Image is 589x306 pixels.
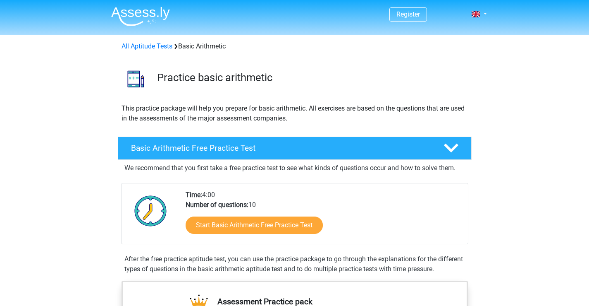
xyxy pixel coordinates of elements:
h4: Basic Arithmetic Free Practice Test [131,143,430,153]
p: We recommend that you first take a free practice test to see what kinds of questions occur and ho... [124,163,465,173]
div: 4:00 10 [179,190,467,244]
a: Register [396,10,420,18]
h3: Practice basic arithmetic [157,71,465,84]
div: After the free practice aptitude test, you can use the practice package to go through the explana... [121,254,468,274]
img: basic arithmetic [118,61,153,96]
div: Basic Arithmetic [118,41,471,51]
b: Number of questions: [186,201,248,209]
a: Basic Arithmetic Free Practice Test [114,137,475,160]
a: Start Basic Arithmetic Free Practice Test [186,217,323,234]
p: This practice package will help you prepare for basic arithmetic. All exercises are based on the ... [122,104,468,123]
a: All Aptitude Tests [122,42,172,50]
img: Assessly [111,7,170,26]
b: Time: [186,191,202,199]
img: Clock [130,190,172,231]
